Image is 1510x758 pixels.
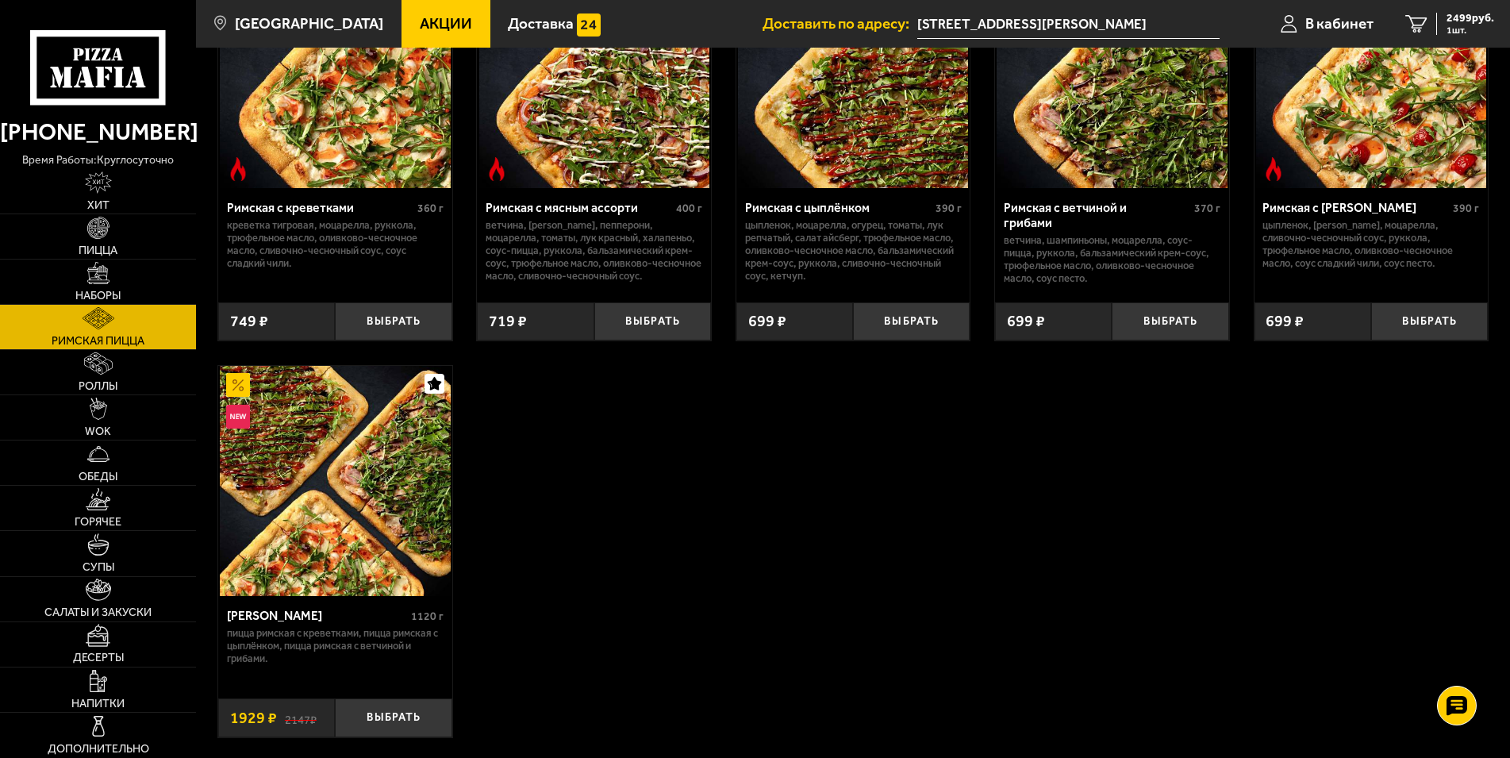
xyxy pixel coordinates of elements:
p: цыпленок, моцарелла, огурец, томаты, лук репчатый, салат айсберг, трюфельное масло, оливково-чесн... [745,219,962,282]
button: Выбрать [335,698,451,737]
img: 15daf4d41897b9f0e9f617042186c801.svg [577,13,601,37]
button: Выбрать [1112,302,1228,341]
span: В кабинет [1305,16,1374,31]
span: 719 ₽ [489,314,527,329]
span: 400 г [676,202,702,215]
span: Доставить по адресу: [763,16,917,31]
img: Мама Миа [220,366,450,596]
div: Римская с ветчиной и грибами [1004,200,1190,230]
p: ветчина, шампиньоны, моцарелла, соус-пицца, руккола, бальзамический крем-соус, трюфельное масло, ... [1004,234,1220,284]
div: Римская с цыплёнком [745,200,932,215]
span: 370 г [1194,202,1220,215]
p: Пицца Римская с креветками, Пицца Римская с цыплёнком, Пицца Римская с ветчиной и грибами. [227,627,444,665]
div: Римская с мясным ассорти [486,200,672,215]
span: 390 г [1453,202,1479,215]
span: 749 ₽ [230,314,268,329]
img: Острое блюдо [1262,157,1285,181]
button: Выбрать [594,302,711,341]
span: Роллы [79,381,117,392]
div: [PERSON_NAME] [227,608,407,623]
span: Напитки [71,698,125,710]
img: Острое блюдо [485,157,509,181]
span: Хит [87,200,110,211]
span: Салаты и закуски [44,607,152,618]
span: 390 г [936,202,962,215]
span: 699 ₽ [1007,314,1045,329]
span: 360 г [417,202,444,215]
span: 1120 г [411,610,444,623]
img: Новинка [226,405,250,429]
input: Ваш адрес доставки [917,10,1220,39]
span: Доставка [508,16,574,31]
span: Римская пицца [52,336,144,347]
p: цыпленок, [PERSON_NAME], моцарелла, сливочно-чесночный соус, руккола, трюфельное масло, оливково-... [1262,219,1479,269]
a: АкционныйНовинкаМама Миа [218,366,452,596]
button: Выбрать [1371,302,1488,341]
button: Выбрать [853,302,970,341]
span: 2499 руб. [1447,13,1494,24]
span: Акции [420,16,472,31]
div: Римская с креветками [227,200,413,215]
span: [GEOGRAPHIC_DATA] [235,16,383,31]
span: Горячее [75,517,121,528]
p: ветчина, [PERSON_NAME], пепперони, моцарелла, томаты, лук красный, халапеньо, соус-пицца, руккола... [486,219,702,282]
img: Акционный [226,373,250,397]
span: Супы [83,562,114,573]
s: 2147 ₽ [285,710,317,726]
span: 699 ₽ [1266,314,1304,329]
span: Десерты [73,652,124,664]
span: 1929 ₽ [230,710,277,726]
span: 699 ₽ [748,314,786,329]
div: Римская с [PERSON_NAME] [1262,200,1449,215]
span: Наборы [75,291,121,302]
span: Пицца [79,245,117,256]
img: Острое блюдо [226,157,250,181]
span: WOK [85,426,111,437]
p: креветка тигровая, моцарелла, руккола, трюфельное масло, оливково-чесночное масло, сливочно-чесно... [227,219,444,269]
span: Дополнительно [48,744,149,755]
span: 1 шт. [1447,25,1494,35]
button: Выбрать [335,302,451,341]
span: Обеды [79,471,117,483]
